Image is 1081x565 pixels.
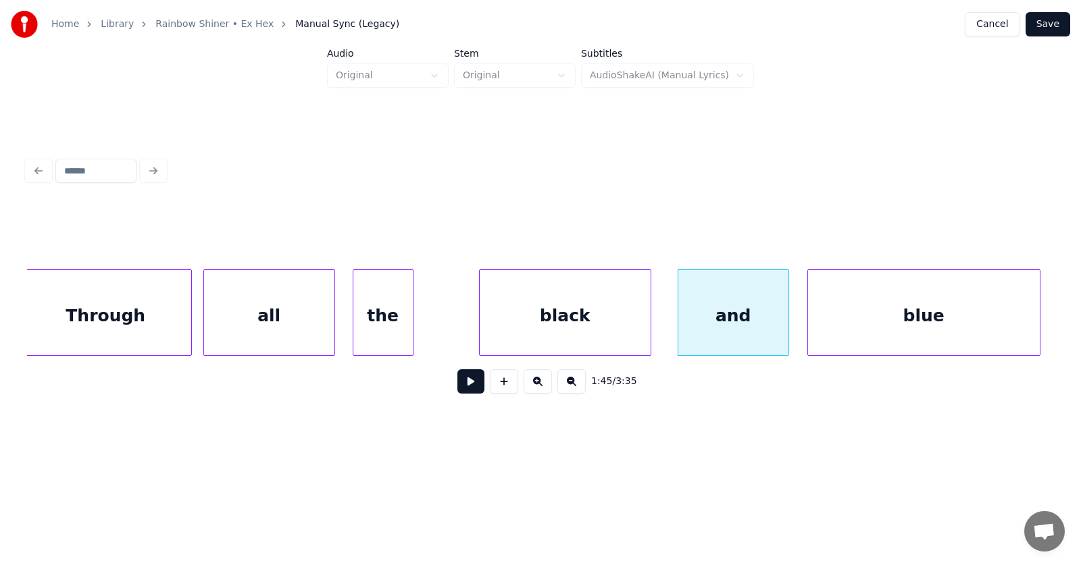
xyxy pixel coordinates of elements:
a: Open chat [1024,511,1065,551]
a: Home [51,18,79,31]
a: Rainbow Shiner • Ex Hex [155,18,274,31]
label: Subtitles [581,49,754,58]
span: 1:45 [591,375,612,388]
img: youka [11,11,38,38]
span: Manual Sync (Legacy) [295,18,399,31]
a: Library [101,18,134,31]
button: Save [1026,12,1070,36]
nav: breadcrumb [51,18,399,31]
label: Audio [327,49,449,58]
div: / [591,375,624,388]
button: Cancel [965,12,1020,36]
span: 3:35 [615,375,636,388]
label: Stem [454,49,576,58]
